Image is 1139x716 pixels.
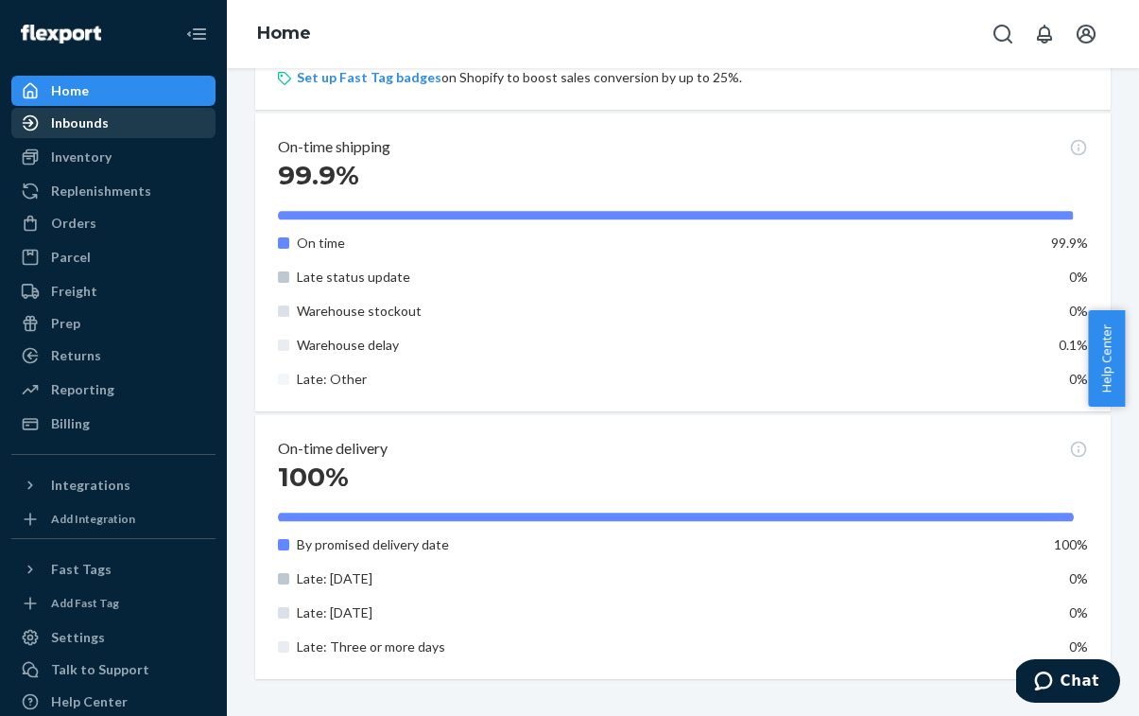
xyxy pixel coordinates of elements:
a: Inventory [11,142,216,172]
button: Open Search Box [984,15,1022,53]
div: Home [51,81,89,100]
a: Parcel [11,242,216,272]
div: Settings [51,628,105,647]
p: Late: [DATE] [297,569,926,588]
div: Orders [51,214,96,233]
p: Late: [DATE] [297,603,926,622]
button: Open notifications [1026,15,1063,53]
ol: breadcrumbs [242,7,326,61]
p: Late: Other [297,370,926,389]
div: Prep [51,314,80,333]
span: 100% [278,461,349,493]
div: Inventory [51,148,112,166]
span: 0% [1069,303,1088,319]
button: Open account menu [1067,15,1105,53]
span: 0% [1069,570,1088,586]
p: By promised delivery date [297,535,926,554]
span: 99.9% [278,159,359,191]
div: Add Fast Tag [51,595,119,611]
button: Integrations [11,470,216,500]
span: 0% [1069,638,1088,655]
div: Integrations [51,476,130,495]
p: on Shopify to boost sales conversion by up to 25%. [297,68,1088,87]
p: On-time delivery [278,438,388,460]
span: 0.1% [1059,337,1088,353]
p: Warehouse stockout [297,302,926,321]
a: Inbounds [11,108,216,138]
button: Help Center [1088,310,1125,407]
div: Replenishments [51,182,151,201]
a: Add Fast Tag [11,592,216,615]
a: Billing [11,409,216,439]
div: Help Center [51,692,128,711]
div: Inbounds [51,114,109,132]
span: 100% [1054,536,1088,552]
a: Prep [11,308,216,339]
div: Billing [51,414,90,433]
a: Home [11,76,216,106]
div: Talk to Support [51,660,149,679]
div: Freight [51,282,97,301]
button: Close Navigation [178,15,216,53]
div: Fast Tags [51,560,112,579]
a: Reporting [11,375,216,405]
span: 0% [1069,269,1088,285]
p: On time [297,234,926,253]
div: Returns [51,346,101,365]
div: Add Integration [51,511,135,527]
a: Returns [11,341,216,371]
button: Talk to Support [11,655,216,685]
a: Orders [11,208,216,238]
p: Warehouse delay [297,336,926,355]
span: 0% [1069,371,1088,387]
a: Settings [11,622,216,653]
a: Freight [11,276,216,306]
a: Home [257,23,311,44]
span: 0% [1069,604,1088,620]
button: Fast Tags [11,554,216,585]
a: Set up Fast Tag badges [297,69,441,85]
span: 99.9% [1051,235,1088,251]
a: Add Integration [11,508,216,531]
p: Late: Three or more days [297,637,926,656]
p: On-time shipping [278,136,390,158]
div: Parcel [51,248,91,267]
div: Reporting [51,380,114,399]
img: Flexport logo [21,25,101,44]
a: Replenishments [11,176,216,206]
iframe: Opens a widget where you can chat to one of our agents [1016,659,1120,707]
p: Late status update [297,268,926,287]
